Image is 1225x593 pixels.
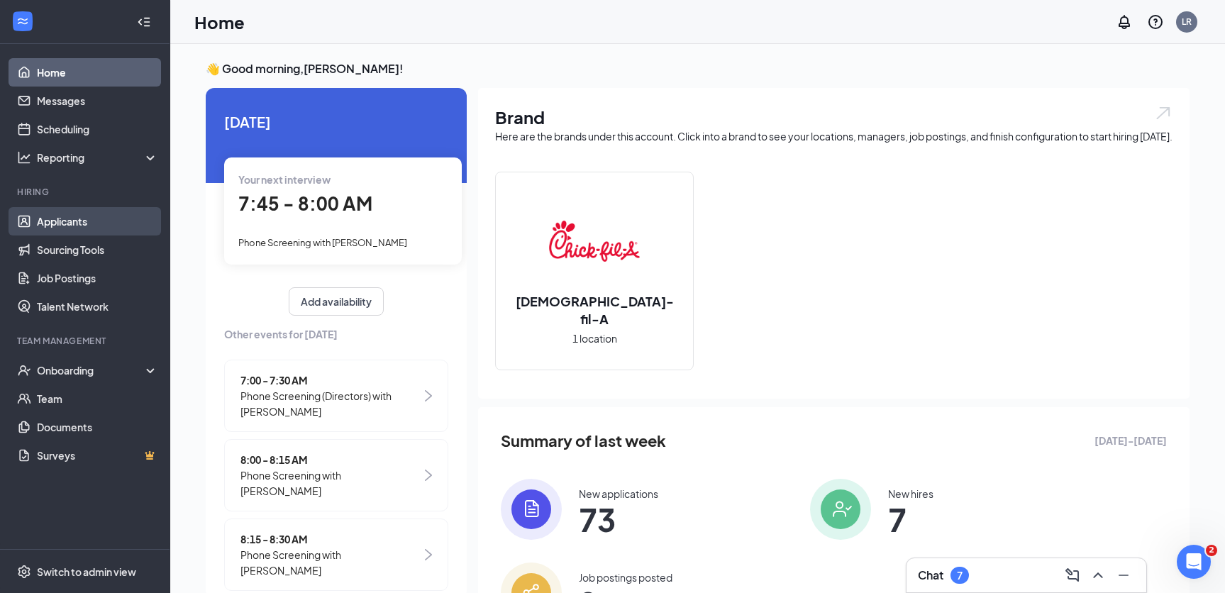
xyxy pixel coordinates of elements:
[240,531,421,547] span: 8:15 - 8:30 AM
[579,487,658,501] div: New applications
[37,235,158,264] a: Sourcing Tools
[37,441,158,470] a: SurveysCrown
[224,111,448,133] span: [DATE]
[37,58,158,87] a: Home
[1116,13,1133,31] svg: Notifications
[37,565,136,579] div: Switch to admin view
[238,237,407,248] span: Phone Screening with [PERSON_NAME]
[549,196,640,287] img: Chick-fil-A
[224,326,448,342] span: Other events for [DATE]
[1115,567,1132,584] svg: Minimize
[240,452,421,467] span: 8:00 - 8:15 AM
[495,129,1173,143] div: Here are the brands under this account. Click into a brand to see your locations, managers, job p...
[810,479,871,540] img: icon
[496,292,693,328] h2: [DEMOGRAPHIC_DATA]-fil-A
[1112,564,1135,587] button: Minimize
[137,15,151,29] svg: Collapse
[240,372,421,388] span: 7:00 - 7:30 AM
[888,506,933,532] span: 7
[17,335,155,347] div: Team Management
[17,565,31,579] svg: Settings
[501,428,666,453] span: Summary of last week
[579,506,658,532] span: 73
[501,479,562,540] img: icon
[1094,433,1167,448] span: [DATE] - [DATE]
[1090,567,1107,584] svg: ChevronUp
[240,388,421,419] span: Phone Screening (Directors) with [PERSON_NAME]
[37,292,158,321] a: Talent Network
[194,10,245,34] h1: Home
[1154,105,1173,121] img: open.6027fd2a22e1237b5b06.svg
[238,173,331,186] span: Your next interview
[495,105,1173,129] h1: Brand
[579,570,672,584] div: Job postings posted
[17,150,31,165] svg: Analysis
[1147,13,1164,31] svg: QuestionInfo
[16,14,30,28] svg: WorkstreamLogo
[1182,16,1192,28] div: LR
[37,363,146,377] div: Onboarding
[918,567,943,583] h3: Chat
[240,547,421,578] span: Phone Screening with [PERSON_NAME]
[1087,564,1109,587] button: ChevronUp
[37,150,159,165] div: Reporting
[17,363,31,377] svg: UserCheck
[289,287,384,316] button: Add availability
[37,264,158,292] a: Job Postings
[957,570,963,582] div: 7
[1064,567,1081,584] svg: ComposeMessage
[1061,564,1084,587] button: ComposeMessage
[1177,545,1211,579] iframe: Intercom live chat
[238,192,372,215] span: 7:45 - 8:00 AM
[37,207,158,235] a: Applicants
[1206,545,1217,556] span: 2
[240,467,421,499] span: Phone Screening with [PERSON_NAME]
[37,384,158,413] a: Team
[206,61,1190,77] h3: 👋 Good morning, [PERSON_NAME] !
[37,87,158,115] a: Messages
[888,487,933,501] div: New hires
[17,186,155,198] div: Hiring
[572,331,617,346] span: 1 location
[37,413,158,441] a: Documents
[37,115,158,143] a: Scheduling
